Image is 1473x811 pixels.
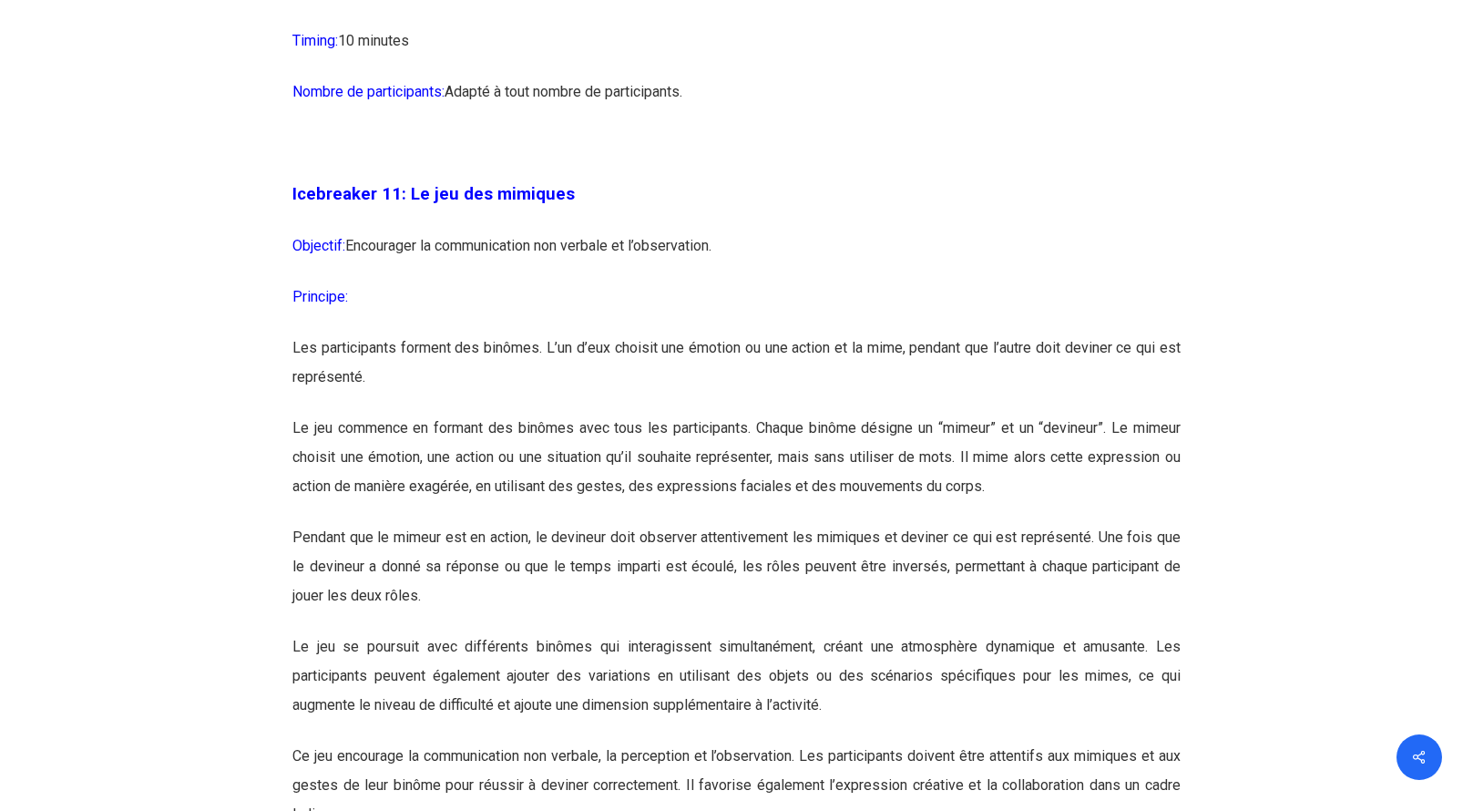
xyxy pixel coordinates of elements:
[292,184,575,204] span: Icebreaker 11: Le jeu des mimiques
[292,237,345,254] span: Objectif:
[292,83,445,100] span: Nombre de participants:
[292,26,1181,77] p: 10 minutes
[292,414,1181,523] p: Le jeu commence en formant des binômes avec tous les participants. Chaque binôme désigne un “mime...
[292,77,1181,128] p: Adapté à tout nombre de participants.
[292,288,348,305] span: Principe:
[292,231,1181,282] p: Encourager la communication non verbale et l’observation.
[292,32,338,49] span: Timing:
[292,334,1181,414] p: Les participants forment des binômes. L’un d’eux choisit une émotion ou une action et la mime, pe...
[292,523,1181,632] p: Pendant que le mimeur est en action, le devineur doit observer attentivement les mimiques et devi...
[292,632,1181,742] p: Le jeu se poursuit avec différents binômes qui interagissent simultanément, créant une atmosphère...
